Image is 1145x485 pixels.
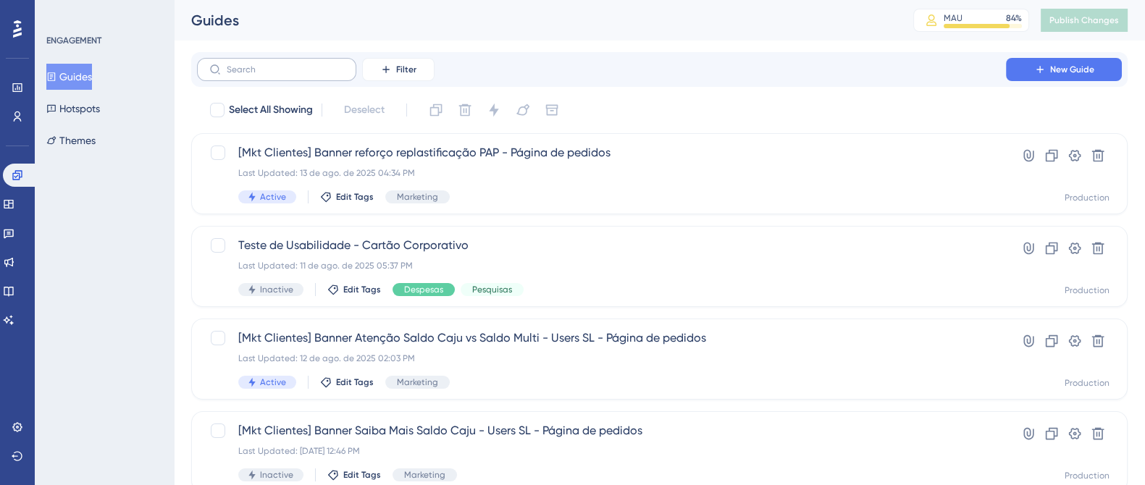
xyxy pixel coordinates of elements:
button: Edit Tags [320,191,374,203]
button: Filter [362,58,435,81]
div: Last Updated: [DATE] 12:46 PM [238,445,965,457]
span: Select All Showing [229,101,313,119]
div: Production [1065,284,1110,296]
button: Edit Tags [320,376,374,388]
div: Production [1065,470,1110,481]
button: Guides [46,64,92,90]
span: Edit Tags [343,469,381,481]
span: Marketing [397,191,438,203]
button: Hotspots [46,96,100,122]
span: Edit Tags [336,376,374,388]
span: Active [260,191,286,203]
span: Marketing [404,469,445,481]
span: Despesas [404,284,443,295]
span: Marketing [397,376,438,388]
span: Edit Tags [343,284,381,295]
button: Edit Tags [327,469,381,481]
div: ENGAGEMENT [46,35,101,46]
div: Last Updated: 12 de ago. de 2025 02:03 PM [238,353,965,364]
span: [Mkt Clientes] Banner reforço replastificação PAP - Página de pedidos [238,144,965,161]
span: Filter [396,64,416,75]
span: [Mkt Clientes] Banner Atenção Saldo Caju vs Saldo Multi - Users SL - Página de pedidos [238,329,965,347]
button: Deselect [331,97,398,123]
span: Pesquisas [472,284,512,295]
button: New Guide [1006,58,1122,81]
span: Deselect [344,101,385,119]
div: MAU [944,12,962,24]
span: Active [260,376,286,388]
span: Publish Changes [1049,14,1119,26]
button: Edit Tags [327,284,381,295]
button: Publish Changes [1041,9,1128,32]
span: Teste de Usabilidade - Cartão Corporativo [238,237,965,254]
span: New Guide [1050,64,1094,75]
div: Production [1065,377,1110,389]
span: Inactive [260,469,293,481]
div: 84 % [1006,12,1022,24]
div: Last Updated: 13 de ago. de 2025 04:34 PM [238,167,965,179]
button: Themes [46,127,96,153]
span: Inactive [260,284,293,295]
span: [Mkt Clientes] Banner Saiba Mais Saldo Caju - Users SL - Página de pedidos [238,422,965,439]
div: Last Updated: 11 de ago. de 2025 05:37 PM [238,260,965,271]
span: Edit Tags [336,191,374,203]
div: Guides [191,10,877,30]
input: Search [227,64,344,75]
div: Production [1065,192,1110,203]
